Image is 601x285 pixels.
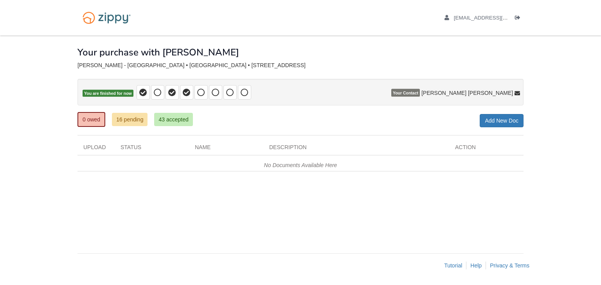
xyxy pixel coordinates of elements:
span: [PERSON_NAME] [PERSON_NAME] [421,89,513,97]
img: Logo [77,8,136,28]
span: Your Contact [391,89,420,97]
a: 16 pending [112,113,148,126]
em: No Documents Available Here [264,162,337,168]
div: [PERSON_NAME] - [GEOGRAPHIC_DATA] • [GEOGRAPHIC_DATA] • [STREET_ADDRESS] [77,62,524,69]
h1: Your purchase with [PERSON_NAME] [77,47,239,57]
div: Status [115,143,189,155]
div: Name [189,143,263,155]
a: Add New Doc [480,114,524,127]
div: Description [263,143,449,155]
a: 43 accepted [154,113,193,126]
span: You are finished for now [83,90,133,97]
a: Log out [515,15,524,23]
a: Tutorial [444,262,462,269]
span: becreekmore@gmail.com [454,15,543,21]
a: 0 owed [77,112,105,127]
a: edit profile [444,15,543,23]
a: Privacy & Terms [490,262,529,269]
div: Action [449,143,524,155]
div: Upload [77,143,115,155]
a: Help [470,262,482,269]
